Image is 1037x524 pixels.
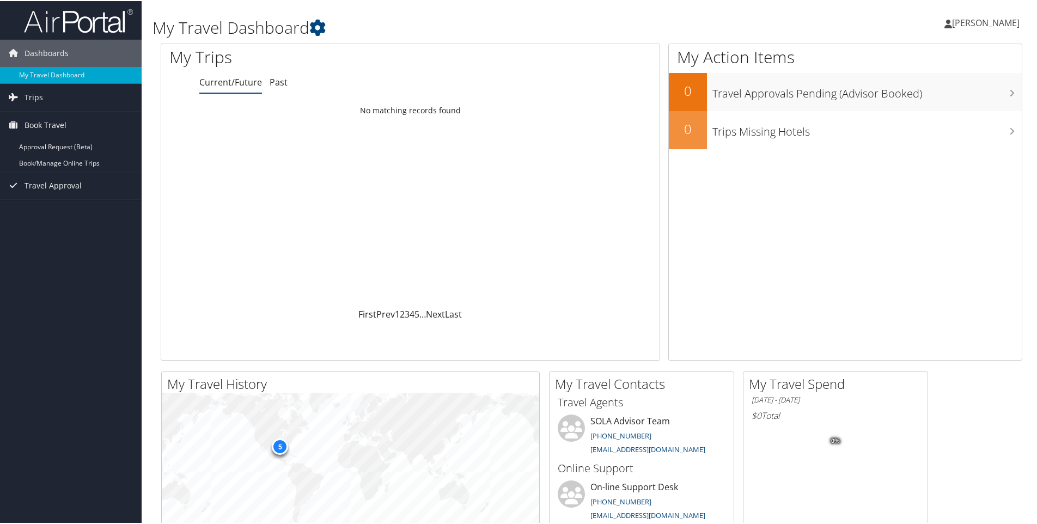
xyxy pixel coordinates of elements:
[749,374,928,392] h2: My Travel Spend
[25,171,82,198] span: Travel Approval
[669,45,1022,68] h1: My Action Items
[405,307,410,319] a: 3
[944,5,1030,38] a: [PERSON_NAME]
[25,39,69,66] span: Dashboards
[952,16,1020,28] span: [PERSON_NAME]
[590,496,651,505] a: [PHONE_NUMBER]
[376,307,395,319] a: Prev
[445,307,462,319] a: Last
[161,100,660,119] td: No matching records found
[167,374,539,392] h2: My Travel History
[25,83,43,110] span: Trips
[669,72,1022,110] a: 0Travel Approvals Pending (Advisor Booked)
[712,118,1022,138] h3: Trips Missing Hotels
[410,307,414,319] a: 4
[25,111,66,138] span: Book Travel
[831,437,840,443] tspan: 0%
[552,413,731,458] li: SOLA Advisor Team
[24,7,133,33] img: airportal-logo.png
[558,394,725,409] h3: Travel Agents
[358,307,376,319] a: First
[152,15,738,38] h1: My Travel Dashboard
[199,75,262,87] a: Current/Future
[590,443,705,453] a: [EMAIL_ADDRESS][DOMAIN_NAME]
[426,307,445,319] a: Next
[414,307,419,319] a: 5
[558,460,725,475] h3: Online Support
[400,307,405,319] a: 2
[169,45,444,68] h1: My Trips
[555,374,734,392] h2: My Travel Contacts
[752,409,919,421] h6: Total
[669,119,707,137] h2: 0
[590,509,705,519] a: [EMAIL_ADDRESS][DOMAIN_NAME]
[395,307,400,319] a: 1
[552,479,731,524] li: On-line Support Desk
[419,307,426,319] span: …
[272,437,288,454] div: 5
[752,394,919,404] h6: [DATE] - [DATE]
[669,110,1022,148] a: 0Trips Missing Hotels
[590,430,651,440] a: [PHONE_NUMBER]
[270,75,288,87] a: Past
[752,409,761,421] span: $0
[712,80,1022,100] h3: Travel Approvals Pending (Advisor Booked)
[669,81,707,99] h2: 0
